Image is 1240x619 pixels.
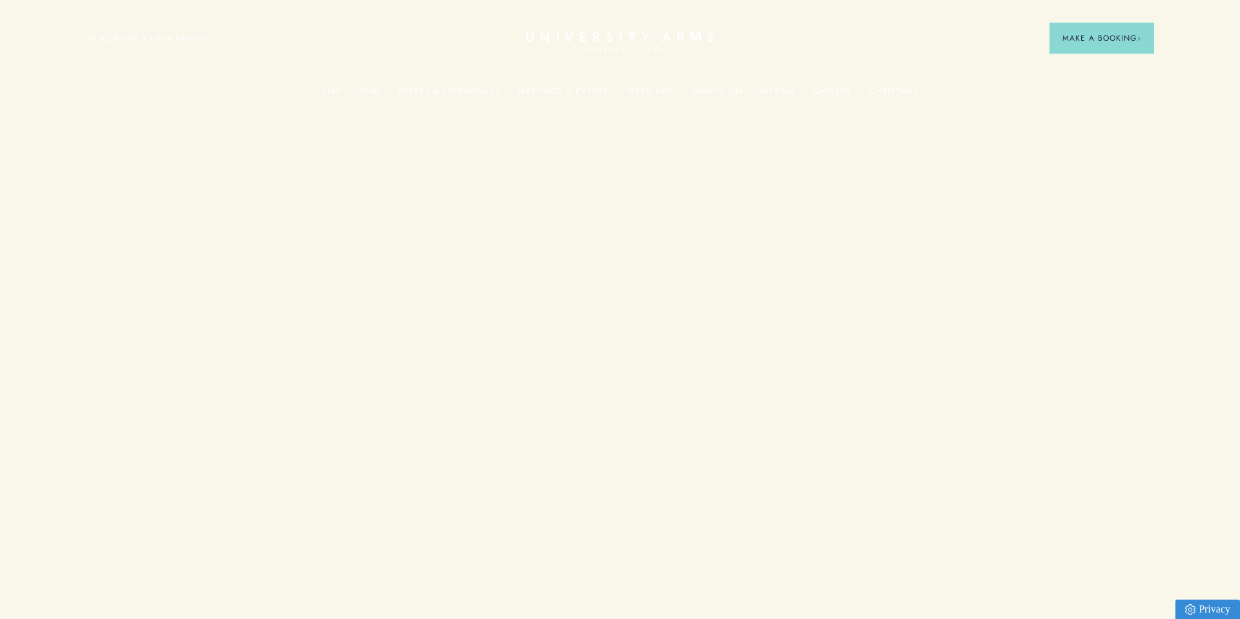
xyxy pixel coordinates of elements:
a: 3D TOUR:TAKE A LOOK AROUND [86,33,209,45]
a: Weddings [627,87,674,103]
a: Careers [813,87,852,103]
a: Meetings & Events [519,87,608,103]
a: Offers & Experiences [398,87,501,103]
a: Stay [321,87,341,103]
a: Home [526,32,714,52]
a: What's On [692,87,742,103]
img: Privacy [1185,604,1195,615]
img: Arrow icon [1137,36,1141,41]
a: Christmas [869,87,918,103]
a: Gifting [760,87,795,103]
span: Make a Booking [1062,32,1141,44]
a: Dine [359,87,380,103]
a: Privacy [1175,600,1240,619]
button: Make a BookingArrow icon [1049,23,1154,54]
